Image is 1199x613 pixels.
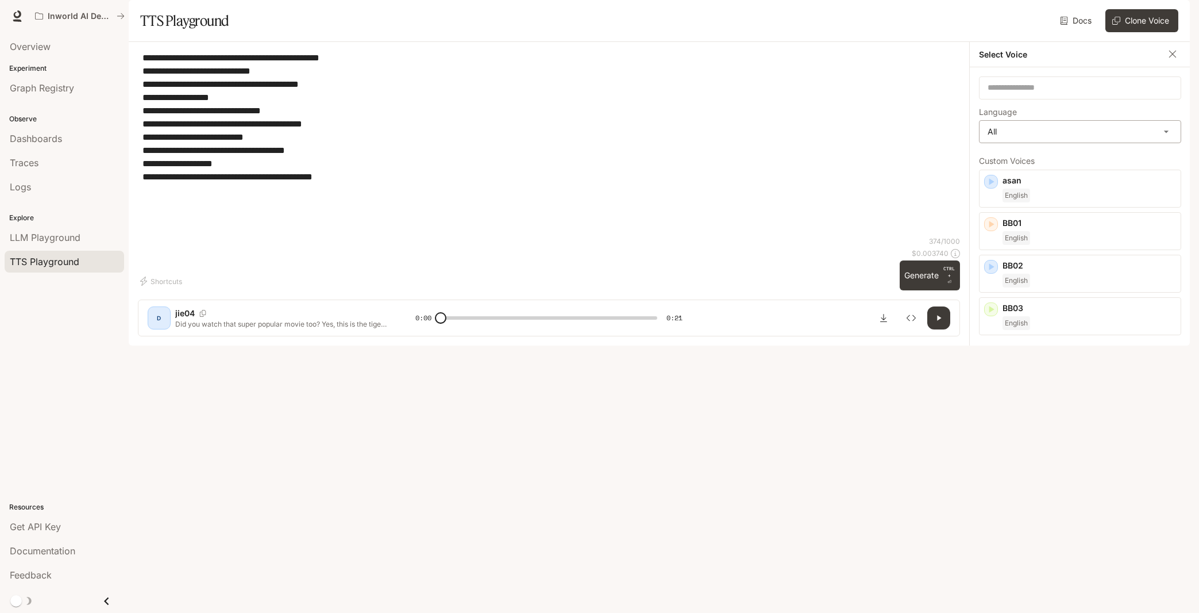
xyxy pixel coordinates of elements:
span: English [1003,316,1030,330]
p: BB03 [1003,302,1176,314]
span: 0:21 [666,312,683,324]
button: Download audio [872,306,895,330]
p: Custom Voices [979,157,1181,165]
span: English [1003,231,1030,245]
button: Shortcuts [138,272,187,290]
span: 0:00 [415,312,431,324]
p: BB01 [1003,217,1176,229]
p: asan [1003,175,1176,186]
button: Inspect [900,306,923,330]
span: English [1003,189,1030,202]
p: Language [979,108,1017,116]
h1: TTS Playground [140,9,229,32]
p: CTRL + [943,265,955,279]
div: All [980,121,1181,143]
button: Clone Voice [1105,9,1178,32]
div: D [150,309,168,327]
a: Docs [1058,9,1096,32]
span: English [1003,274,1030,288]
button: All workspaces [30,5,130,28]
p: BB02 [1003,260,1176,271]
p: Did you watch that super popular movie too? Yes, this is the tiger from it. Remember how cute thi... [175,319,388,329]
p: ⏎ [943,265,955,286]
p: Inworld AI Demos [48,12,112,21]
button: Copy Voice ID [195,310,211,317]
p: jie04 [175,308,195,319]
button: GenerateCTRL +⏎ [900,260,960,290]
